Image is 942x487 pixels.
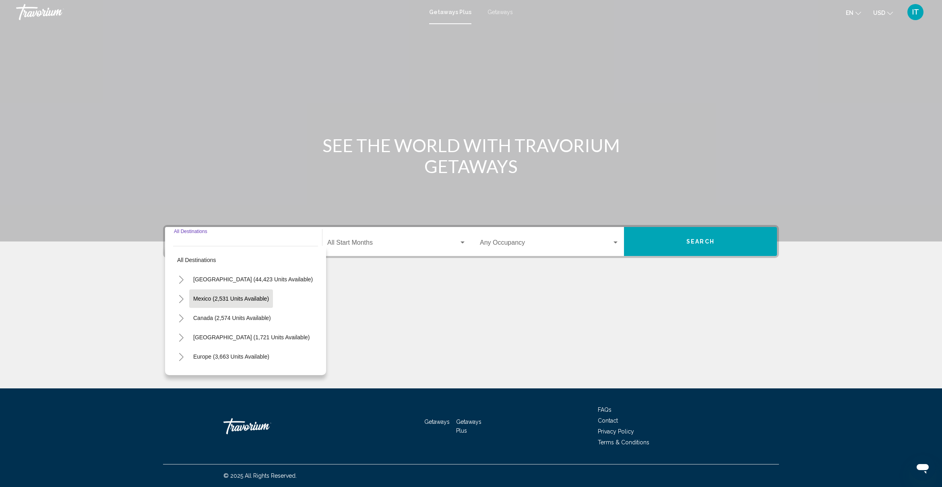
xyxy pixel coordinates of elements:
button: Change currency [873,7,893,19]
span: IT [912,8,919,16]
h1: SEE THE WORLD WITH TRAVORIUM GETAWAYS [320,135,622,177]
button: Change language [846,7,861,19]
a: Contact [598,417,618,424]
a: Terms & Conditions [598,439,649,446]
a: Getaways [424,419,450,425]
iframe: Button to launch messaging window [910,455,936,481]
button: Toggle Australia (213 units available) [173,368,189,384]
button: Mexico (2,531 units available) [189,289,273,308]
a: Travorium [16,4,421,20]
button: Toggle Europe (3,663 units available) [173,349,189,365]
span: [GEOGRAPHIC_DATA] (44,423 units available) [193,276,313,283]
button: Europe (3,663 units available) [189,347,273,366]
button: Toggle Mexico (2,531 units available) [173,291,189,307]
button: All destinations [173,251,318,269]
a: Getaways Plus [456,419,481,434]
button: [GEOGRAPHIC_DATA] (1,721 units available) [189,328,314,347]
button: Toggle United States (44,423 units available) [173,271,189,287]
button: Toggle Canada (2,574 units available) [173,310,189,326]
a: Travorium [223,414,304,438]
a: FAQs [598,407,611,413]
a: Getaways Plus [429,9,471,15]
span: All destinations [177,257,216,263]
button: User Menu [905,4,926,21]
span: en [846,10,853,16]
button: [GEOGRAPHIC_DATA] (213 units available) [189,367,309,385]
span: [GEOGRAPHIC_DATA] (1,721 units available) [193,334,310,340]
a: Getaways [488,9,513,15]
span: Europe (3,663 units available) [193,353,269,360]
button: Search [624,227,777,256]
span: USD [873,10,885,16]
a: Privacy Policy [598,428,634,435]
div: Search widget [165,227,777,256]
span: © 2025 All Rights Reserved. [223,473,297,479]
span: Mexico (2,531 units available) [193,295,269,302]
button: Canada (2,574 units available) [189,309,275,327]
button: [GEOGRAPHIC_DATA] (44,423 units available) [189,270,317,289]
span: Canada (2,574 units available) [193,315,271,321]
button: Toggle Caribbean & Atlantic Islands (1,721 units available) [173,329,189,345]
span: Search [686,239,715,245]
